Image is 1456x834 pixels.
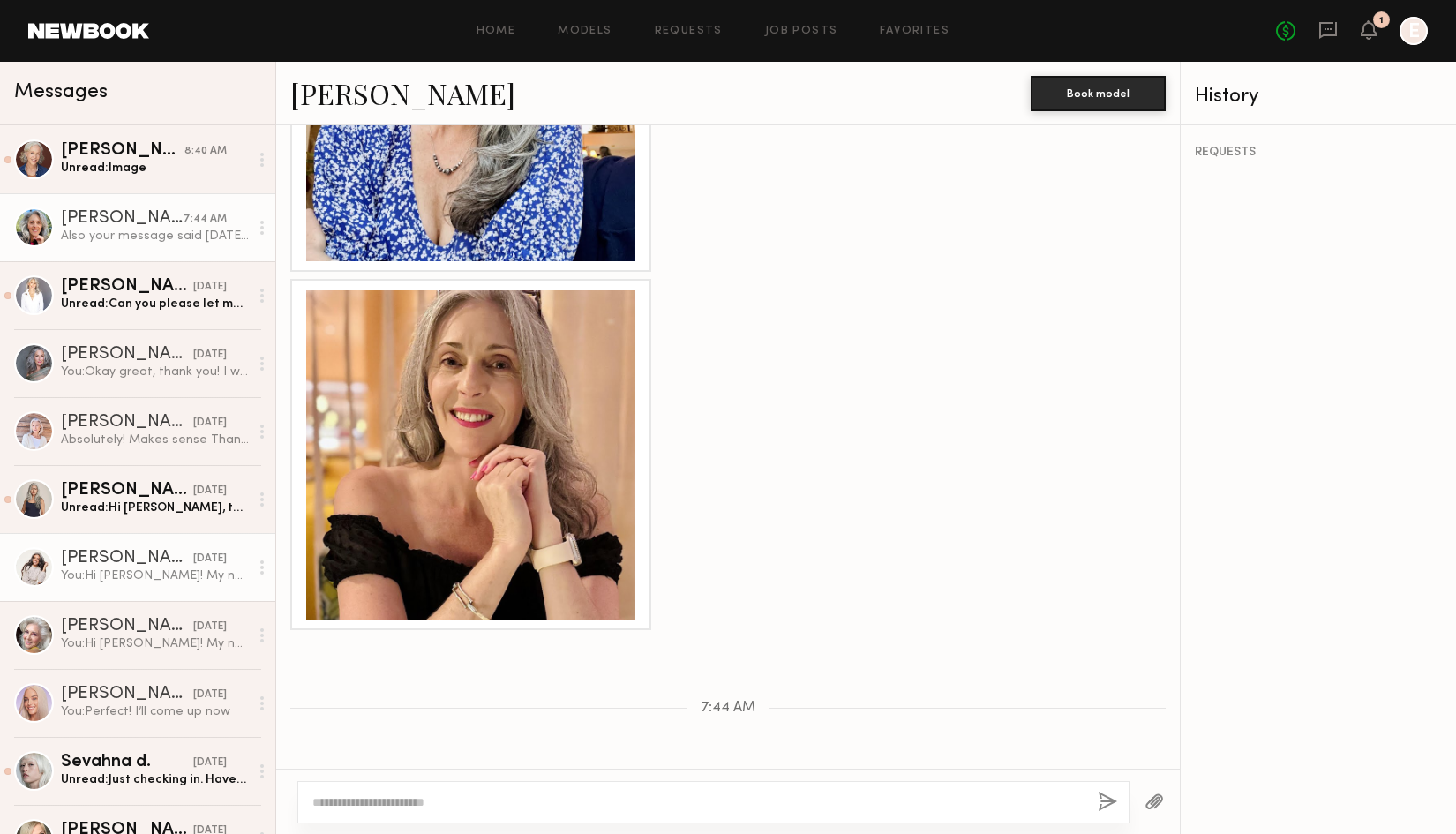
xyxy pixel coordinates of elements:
div: [PERSON_NAME] [61,142,184,160]
div: Unread: Hi [PERSON_NAME], thank you for reaching out about this opportunity. I am available on th... [61,500,249,516]
div: [DATE] [193,755,227,771]
div: 8:40 AM [184,143,227,160]
a: [PERSON_NAME] [290,74,515,112]
a: Home [477,26,516,37]
div: You: Hi [PERSON_NAME]! My name is [PERSON_NAME] and I’m working on a lifestyle shoot with [PERSON... [61,635,249,652]
div: [PERSON_NAME] [61,482,193,500]
div: 7:44 AM [184,211,227,228]
div: [DATE] [193,619,227,635]
div: REQUESTS [1195,147,1442,159]
div: History [1195,86,1442,107]
button: Book model [1031,76,1166,111]
div: [PERSON_NAME] [61,210,184,228]
a: Favorites [880,26,949,37]
a: E [1400,17,1428,45]
div: [DATE] [193,551,227,567]
div: [DATE] [193,483,227,500]
a: Book model [1031,85,1166,100]
div: Unread: Image [61,160,249,177]
div: [DATE] [193,279,227,296]
a: Requests [655,26,723,37]
div: [DATE] [193,347,227,364]
div: [DATE] [193,415,227,432]
div: [PERSON_NAME] [61,346,193,364]
div: Unread: Can you please let me know. Thank you [61,296,249,312]
div: [PERSON_NAME] [61,414,193,432]
div: 1 [1379,16,1384,26]
div: Unread: Just checking in. Haven’t heard anything back from you on IG [61,771,249,788]
a: Job Posts [765,26,838,37]
div: You: Okay great, thank you! I will be in touch! [61,364,249,380]
div: [PERSON_NAME] [61,686,193,703]
div: [PERSON_NAME] [61,278,193,296]
div: [DATE] [193,687,227,703]
a: Models [558,26,612,37]
div: [PERSON_NAME] [61,618,193,635]
div: Absolutely! Makes sense Thanks, [PERSON_NAME] [61,432,249,448]
div: Also your message said [DATE]. The 2nd is [DATE] so not sure if you’re aware of that. I am availa... [61,228,249,244]
div: [PERSON_NAME] [61,550,193,567]
div: Sevahna d. [61,754,193,771]
span: 7:44 AM [702,701,755,716]
div: You: Hi [PERSON_NAME]! My name is [PERSON_NAME]. I'm Social Media and PR Manager for PRAVANA and ... [61,567,249,584]
span: Messages [14,82,108,102]
div: You: Perfect! I’ll come up now [61,703,249,720]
